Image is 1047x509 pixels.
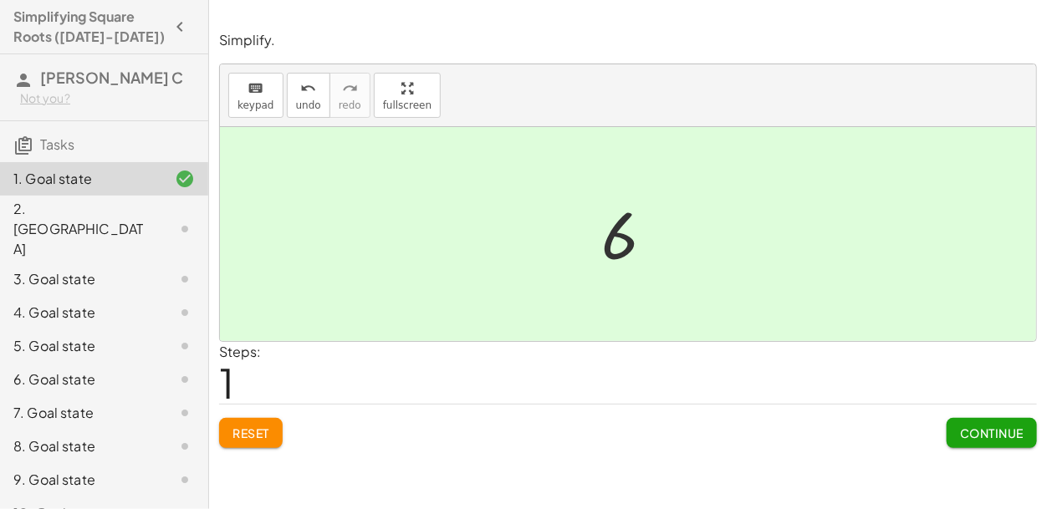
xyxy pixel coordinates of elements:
[13,199,148,259] div: 2. [GEOGRAPHIC_DATA]
[228,73,283,118] button: keyboardkeypad
[13,269,148,289] div: 3. Goal state
[296,99,321,111] span: undo
[175,403,195,423] i: Task not started.
[339,99,361,111] span: redo
[947,418,1037,448] button: Continue
[175,303,195,323] i: Task not started.
[13,436,148,456] div: 8. Goal state
[40,68,183,87] span: [PERSON_NAME] C
[20,90,195,107] div: Not you?
[13,403,148,423] div: 7. Goal state
[175,436,195,456] i: Task not started.
[219,418,283,448] button: Reset
[175,219,195,239] i: Task not started.
[300,79,316,99] i: undo
[175,169,195,189] i: Task finished and correct.
[237,99,274,111] span: keypad
[342,79,358,99] i: redo
[287,73,330,118] button: undoundo
[383,99,432,111] span: fullscreen
[13,7,165,47] h4: Simplifying Square Roots ([DATE]-[DATE])
[13,303,148,323] div: 4. Goal state
[13,470,148,490] div: 9. Goal state
[175,470,195,490] i: Task not started.
[219,343,261,360] label: Steps:
[40,135,74,153] span: Tasks
[219,31,1037,50] p: Simplify.
[175,269,195,289] i: Task not started.
[374,73,441,118] button: fullscreen
[219,357,234,408] span: 1
[232,425,269,440] span: Reset
[175,336,195,356] i: Task not started.
[329,73,370,118] button: redoredo
[13,369,148,389] div: 6. Goal state
[248,79,263,99] i: keyboard
[13,169,148,189] div: 1. Goal state
[175,369,195,389] i: Task not started.
[13,336,148,356] div: 5. Goal state
[960,425,1024,440] span: Continue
